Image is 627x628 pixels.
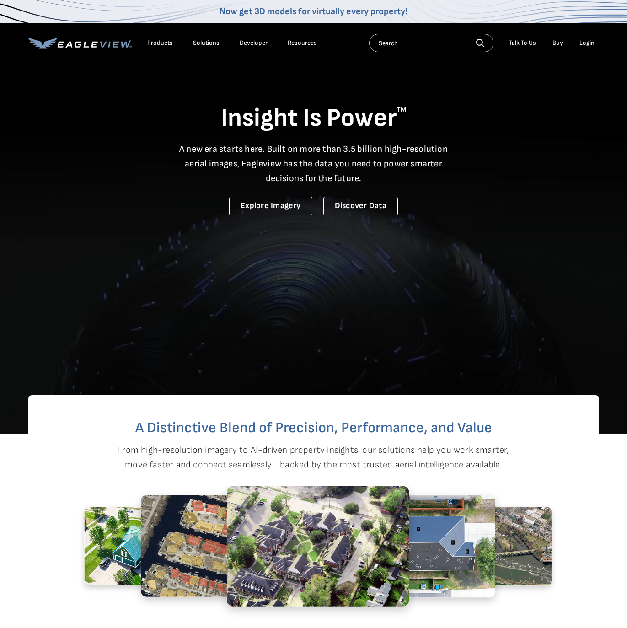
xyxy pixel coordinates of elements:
[433,507,552,586] img: 3.2.png
[323,197,398,215] a: Discover Data
[579,39,595,47] div: Login
[118,443,509,472] p: From high-resolution imagery to AI-driven property insights, our solutions help you work smarter,...
[193,39,220,47] div: Solutions
[509,39,536,47] div: Talk To Us
[28,102,599,134] h1: Insight Is Power
[369,34,493,52] input: Search
[288,39,317,47] div: Resources
[340,495,495,597] img: 2.2.png
[141,495,296,597] img: 5.2.png
[552,39,563,47] a: Buy
[229,197,312,215] a: Explore Imagery
[240,39,268,47] a: Developer
[226,486,409,607] img: 1.2.png
[65,421,563,435] h2: A Distinctive Blend of Precision, Performance, and Value
[147,39,173,47] div: Products
[174,142,454,186] p: A new era starts here. Built on more than 3.5 billion high-resolution aerial images, Eagleview ha...
[84,507,203,585] img: 4.2.png
[220,6,407,17] a: Now get 3D models for virtually every property!
[397,106,407,114] sup: TM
